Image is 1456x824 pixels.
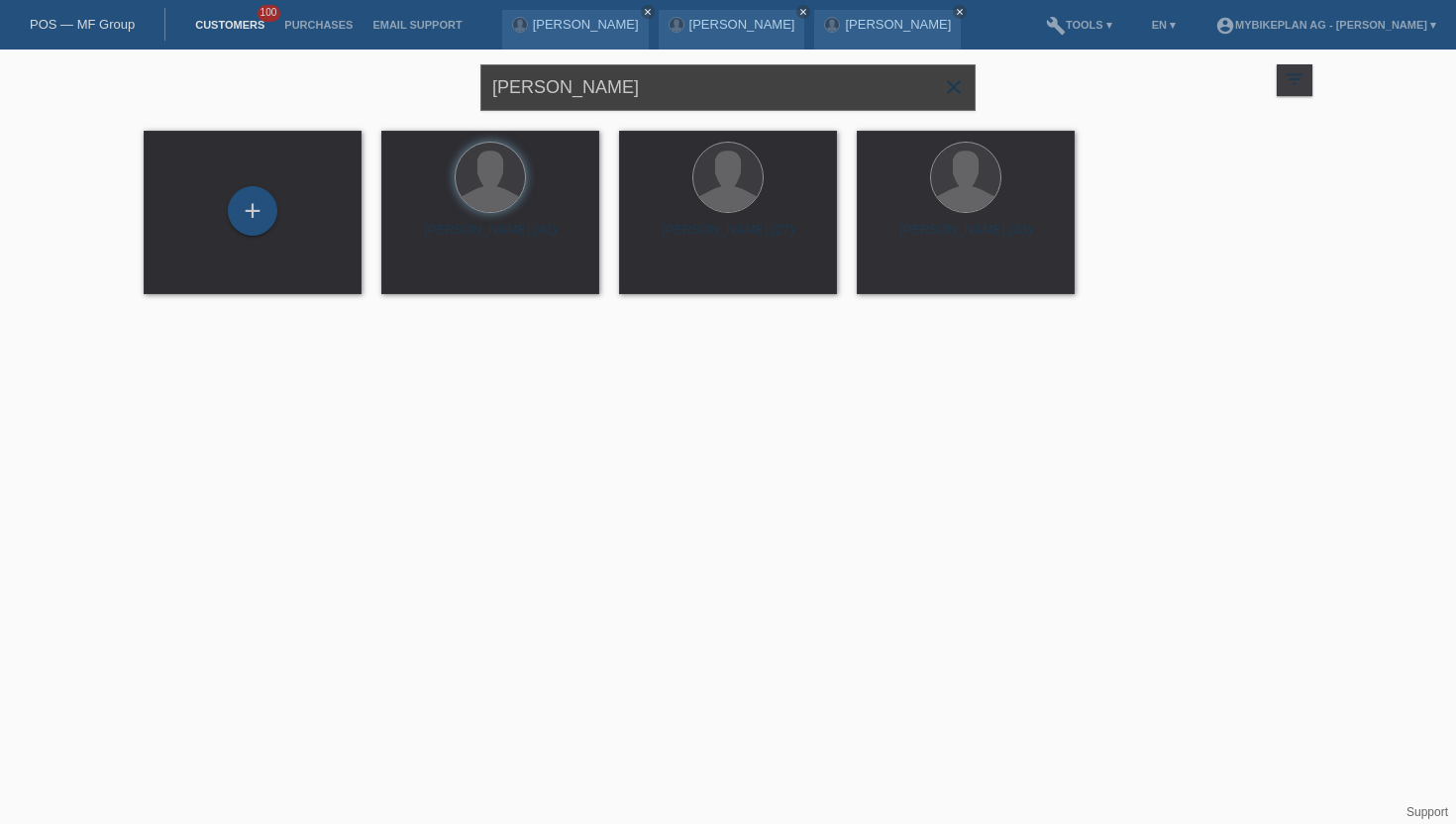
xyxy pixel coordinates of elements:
a: [PERSON_NAME] [845,17,951,32]
i: filter_list [1284,68,1305,90]
input: Search... [480,64,976,111]
a: EN ▾ [1142,19,1186,31]
div: [PERSON_NAME] (27) [635,222,821,254]
a: Support [1406,805,1448,819]
a: close [953,5,967,19]
i: close [942,75,966,99]
i: close [955,7,965,17]
a: Customers [185,19,274,31]
a: POS — MF Group [30,17,135,32]
a: buildTools ▾ [1036,19,1122,31]
div: [PERSON_NAME] (41) [397,222,583,254]
i: close [643,7,653,17]
a: Purchases [274,19,363,31]
span: 100 [258,5,281,22]
a: close [641,5,655,19]
a: close [796,5,810,19]
i: close [798,7,808,17]
a: [PERSON_NAME] [533,17,639,32]
a: account_circleMybikeplan AG - [PERSON_NAME] ▾ [1205,19,1446,31]
div: [PERSON_NAME] (33) [873,222,1059,254]
a: [PERSON_NAME] [689,17,795,32]
i: account_circle [1215,16,1235,36]
div: Add customer [229,194,276,228]
i: build [1046,16,1066,36]
a: Email Support [363,19,471,31]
